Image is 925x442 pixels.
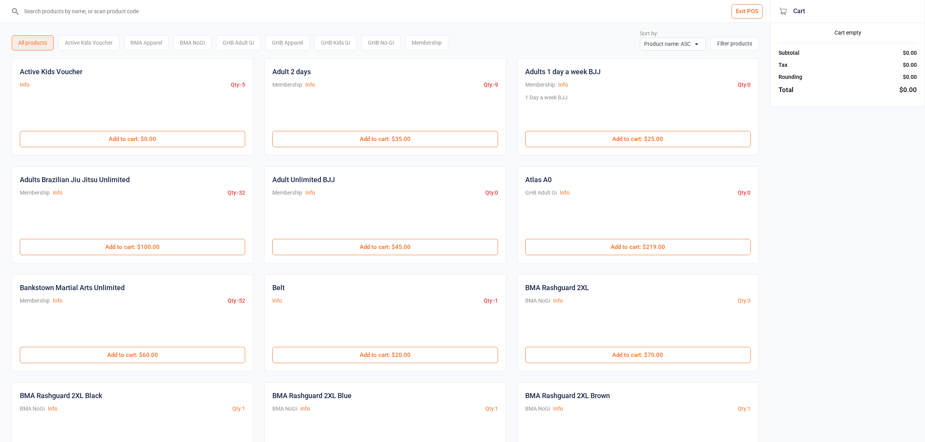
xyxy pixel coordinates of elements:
button: Info [553,405,563,413]
div: Qty: 0 [738,81,751,89]
div: BMA Rashguard 2XL [525,282,589,293]
div: $0.00 [903,73,917,81]
div: Cart empty [779,29,917,37]
div: Membership [405,35,448,50]
button: Add to cart: $20.00 [272,347,498,363]
div: BMA NoGi [272,405,297,413]
div: BMA NoGi [173,35,211,50]
div: Atlas A0 [525,174,552,185]
div: BMA NoGi [20,405,45,413]
div: Membership [20,189,50,197]
div: Qty: 1 [485,405,498,413]
button: Exit POS [732,4,763,19]
button: Info [558,81,568,89]
button: Info [300,405,310,413]
div: BMA Rashguard 2XL Blue [272,390,352,401]
button: Info [20,81,30,89]
button: Add to cart: $25.00 [525,131,751,147]
div: Qty: -1 [484,297,498,305]
div: GHB Kids Gi [314,35,357,50]
button: Add to cart: $0.00 [20,131,245,147]
div: Adults Brazilian Jiu Jitsu Unlimited [20,174,130,185]
div: Qty: -5 [231,81,245,89]
button: Info [272,297,282,305]
div: Active Kids Voucher [20,66,82,77]
div: Adult 2 days [272,66,311,77]
button: Add to cart: $60.00 [20,347,245,363]
button: Add to cart: $100.00 [20,239,245,255]
div: Qty: 0 [738,189,751,197]
label: Sort by: [640,30,658,37]
div: Qty: 0 [485,189,498,197]
div: Adult Unlimited BJJ [272,174,335,185]
div: 1 Day a week BJJ [525,94,568,123]
div: Belt [272,282,285,293]
div: $0.00 [903,49,917,57]
div: Membership [20,297,50,305]
button: Info [305,81,315,89]
div: Qty: -32 [228,189,245,197]
div: GHB No-Gi [361,35,401,50]
div: BMA NoGi [525,297,550,305]
div: GHB Adult Gi [525,189,557,197]
div: Membership [272,81,302,89]
div: All products [12,35,54,50]
div: Total [779,85,793,95]
div: Tax [779,61,787,69]
button: Add to cart: $45.00 [272,239,498,255]
div: BMA Rashguard 2XL Brown [525,390,610,401]
div: Qty: 1 [738,405,751,413]
div: $0.00 [899,85,917,95]
div: BMA Rashguard 2XL Black [20,390,102,401]
div: Qty: 3 [738,297,751,305]
button: Filter products [711,37,759,50]
div: GHB Adult Gi [216,35,261,50]
button: Info [53,189,63,197]
button: Add to cart: $70.00 [525,347,751,363]
button: Info [560,189,570,197]
div: Rounding [779,73,802,81]
div: GHB Apparel [265,35,310,50]
div: Membership [525,81,555,89]
div: Membership [272,189,302,197]
div: Qty: -52 [228,297,245,305]
div: Bankstown Martial Arts Unlimited [20,282,125,293]
div: Qty: 1 [232,405,245,413]
button: Info [305,189,315,197]
div: Active Kids Voucher [58,35,119,50]
div: Adults 1 day a week BJJ [525,66,601,77]
div: Qty: -9 [484,81,498,89]
div: $0.00 [903,61,917,69]
button: Info [53,297,63,305]
div: BMA Apparel [124,35,169,50]
button: Info [553,297,563,305]
button: Add to cart: $219.00 [525,239,751,255]
button: Info [48,405,57,413]
button: Add to cart: $35.00 [272,131,498,147]
div: Subtotal [779,49,800,57]
div: BMA NoGi [525,405,550,413]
